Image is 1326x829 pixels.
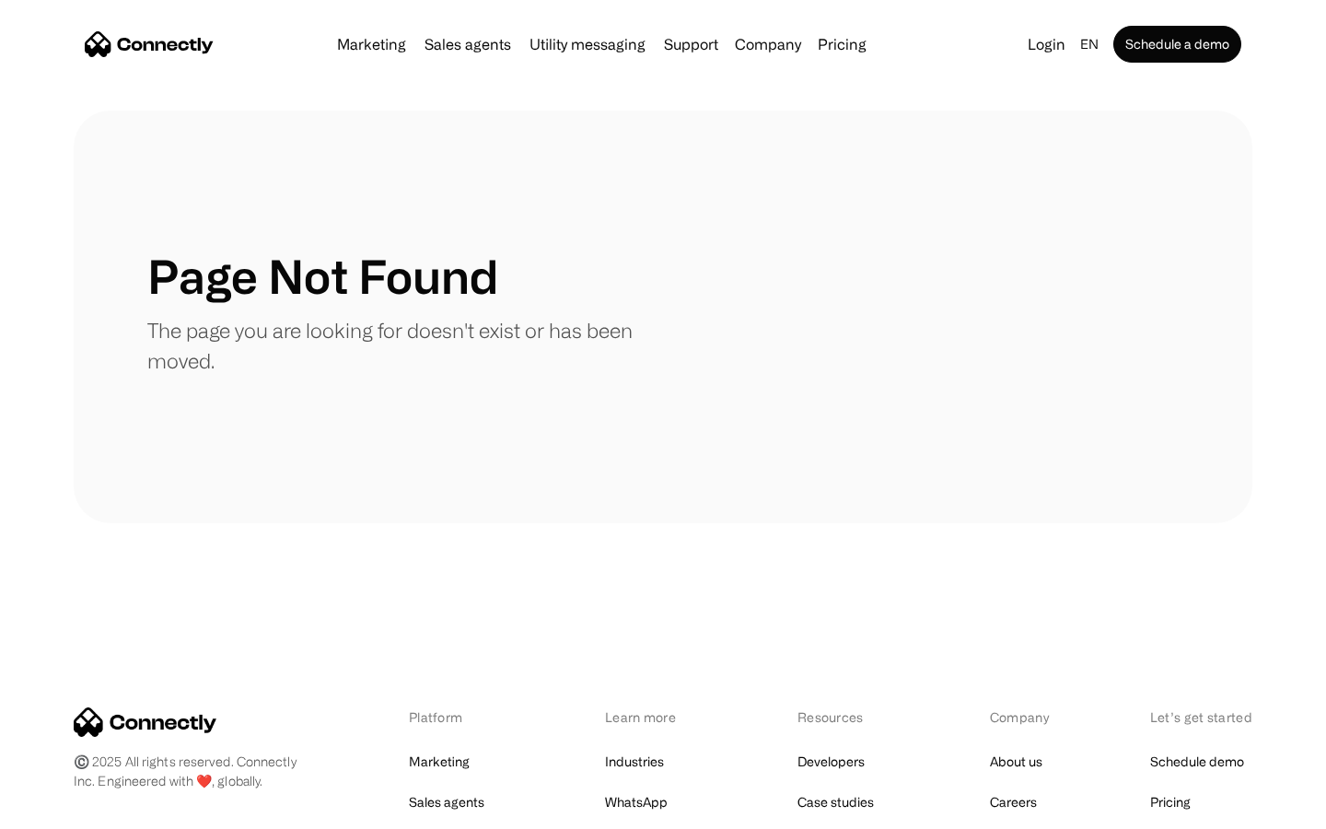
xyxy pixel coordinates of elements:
[605,789,668,815] a: WhatsApp
[18,795,110,823] aside: Language selected: English
[1020,31,1073,57] a: Login
[330,37,413,52] a: Marketing
[1113,26,1241,63] a: Schedule a demo
[990,789,1037,815] a: Careers
[417,37,518,52] a: Sales agents
[1080,31,1099,57] div: en
[1150,707,1252,727] div: Let’s get started
[1150,789,1191,815] a: Pricing
[657,37,726,52] a: Support
[797,749,865,775] a: Developers
[522,37,653,52] a: Utility messaging
[147,249,498,304] h1: Page Not Found
[1150,749,1244,775] a: Schedule demo
[735,31,801,57] div: Company
[409,707,509,727] div: Platform
[147,315,663,376] p: The page you are looking for doesn't exist or has been moved.
[797,707,894,727] div: Resources
[37,797,110,823] ul: Language list
[990,749,1042,775] a: About us
[409,789,484,815] a: Sales agents
[990,707,1054,727] div: Company
[810,37,874,52] a: Pricing
[797,789,874,815] a: Case studies
[605,749,664,775] a: Industries
[409,749,470,775] a: Marketing
[605,707,702,727] div: Learn more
